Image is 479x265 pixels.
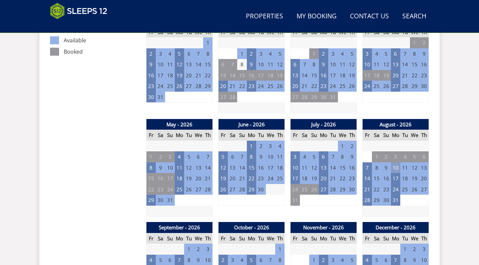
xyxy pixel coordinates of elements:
[218,119,285,130] th: June - 2026
[266,130,275,141] th: We
[291,195,300,206] td: 31
[309,70,319,81] td: 15
[347,173,357,184] td: 23
[218,130,228,141] th: Fr
[410,37,419,48] td: 1
[381,162,391,173] td: 9
[203,184,212,195] td: 28
[237,130,247,141] th: Su
[165,195,174,206] td: 31
[156,151,165,162] td: 2
[363,222,429,233] th: December - 2026
[146,130,156,141] th: Fr
[266,48,275,59] td: 4
[419,70,429,81] td: 23
[156,162,165,173] td: 9
[175,173,184,184] td: 18
[247,81,256,92] td: 23
[363,70,372,81] td: 17
[146,119,213,130] th: May - 2026
[309,173,319,184] td: 19
[228,173,237,184] td: 20
[338,151,347,162] td: 8
[400,184,410,195] td: 25
[291,162,300,173] td: 10
[228,92,237,103] td: 28
[228,130,237,141] th: Sa
[237,151,247,162] td: 7
[309,151,319,162] td: 5
[400,48,410,59] td: 7
[347,141,357,152] td: 2
[391,70,400,81] td: 20
[184,233,193,244] th: Tu
[347,59,357,70] td: 12
[338,141,347,152] td: 1
[363,162,372,173] td: 7
[247,151,256,162] td: 8
[319,81,328,92] td: 23
[391,130,400,141] th: Mo
[328,173,338,184] td: 21
[194,233,203,244] th: We
[156,233,165,244] th: Sa
[156,59,165,70] td: 10
[64,48,141,56] dd: Booked
[400,70,410,81] td: 21
[410,48,419,59] td: 8
[391,81,400,92] td: 27
[165,151,174,162] td: 3
[203,162,212,173] td: 14
[184,184,193,195] td: 26
[247,162,256,173] td: 15
[243,9,286,24] a: Properties
[328,81,338,92] td: 24
[410,151,419,162] td: 5
[165,162,174,173] td: 10
[328,151,338,162] td: 7
[175,162,184,173] td: 11
[300,173,309,184] td: 18
[410,173,419,184] td: 19
[165,184,174,195] td: 24
[266,141,275,152] td: 3
[410,130,419,141] th: We
[203,37,212,48] td: 1
[372,173,381,184] td: 15
[146,59,156,70] td: 9
[291,119,357,130] th: July - 2026
[194,162,203,173] td: 13
[228,81,237,92] td: 21
[266,59,275,70] td: 11
[363,48,372,59] td: 3
[275,59,285,70] td: 12
[256,81,266,92] td: 24
[347,162,357,173] td: 16
[156,70,165,81] td: 17
[300,184,309,195] td: 25
[275,81,285,92] td: 26
[165,48,174,59] td: 4
[218,173,228,184] td: 19
[184,59,193,70] td: 13
[300,130,309,141] th: Sa
[165,59,174,70] td: 11
[275,70,285,81] td: 19
[347,184,357,195] td: 30
[309,48,319,59] td: 1
[391,173,400,184] td: 17
[291,81,300,92] td: 20
[294,9,339,24] a: My Booking
[247,48,256,59] td: 2
[372,70,381,81] td: 18
[194,70,203,81] td: 21
[338,173,347,184] td: 22
[237,233,247,244] th: Su
[184,151,193,162] td: 5
[237,184,247,195] td: 28
[175,59,184,70] td: 12
[266,162,275,173] td: 17
[347,9,392,24] a: Contact Us
[400,81,410,92] td: 28
[328,59,338,70] td: 10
